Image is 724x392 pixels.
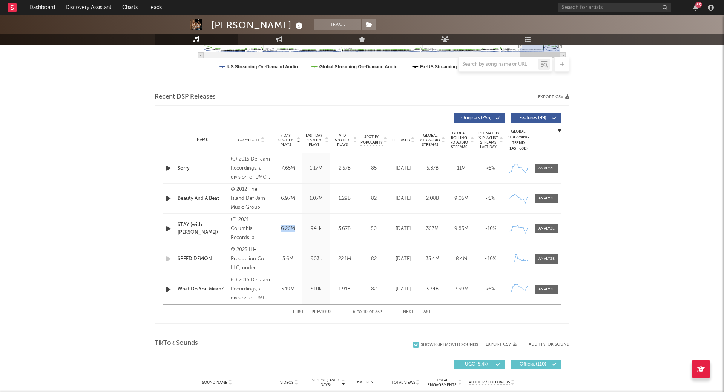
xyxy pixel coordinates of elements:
a: Beauty And A Beat [178,195,227,202]
div: 7.65M [276,165,300,172]
div: 810k [304,286,328,293]
div: (P) 2021 Columbia Records, a Division of Sony Music Entertainment [231,215,272,242]
div: 7.39M [449,286,474,293]
div: 5.37B [420,165,445,172]
div: [DATE] [391,255,416,263]
div: 6M Trend [349,380,384,385]
div: (C) 2015 Def Jam Recordings, a division of UMG Recordings, Inc. [231,155,272,182]
span: Total Views [391,380,415,385]
span: Global Rolling 7D Audio Streams [449,131,469,149]
a: What Do You Mean? [178,286,227,293]
div: 941k [304,225,328,233]
div: 85 [360,165,387,172]
span: Sound Name [202,380,227,385]
div: 53 [695,2,702,8]
input: Search for artists [558,3,671,12]
div: 2.57B [332,165,357,172]
span: of [369,310,374,314]
button: Export CSV [538,95,569,99]
div: 82 [360,255,387,263]
div: 5.19M [276,286,300,293]
button: Originals(253) [454,113,505,123]
span: UGC ( 5.4k ) [459,362,494,367]
span: Spotify Popularity [360,134,383,145]
div: [DATE] [391,286,416,293]
div: ~ 10 % [478,255,503,263]
div: 1.17M [304,165,328,172]
button: + Add TikTok Sound [517,343,569,347]
button: 53 [693,5,698,11]
div: 8.4M [449,255,474,263]
div: 3.74B [420,286,445,293]
button: Export CSV [486,342,517,347]
div: 5.6M [276,255,300,263]
div: [DATE] [391,165,416,172]
button: Track [314,19,361,30]
div: 3.67B [332,225,357,233]
div: 82 [360,286,387,293]
div: 22.1M [332,255,357,263]
button: Official(110) [511,360,561,369]
div: 2.08B [420,195,445,202]
span: Released [392,138,410,142]
div: <5% [478,286,503,293]
div: 6.97M [276,195,300,202]
div: Name [178,137,227,143]
div: 1.07M [304,195,328,202]
span: Estimated % Playlist Streams Last Day [478,131,499,149]
span: 7 Day Spotify Plays [276,133,296,147]
div: 9.05M [449,195,474,202]
button: UGC(5.4k) [454,360,505,369]
span: Copyright [238,138,260,142]
div: <5% [478,195,503,202]
a: STAY (with [PERSON_NAME]) [178,221,227,236]
div: 903k [304,255,328,263]
button: + Add TikTok Sound [525,343,569,347]
div: [DATE] [391,225,416,233]
span: Originals ( 253 ) [459,116,494,120]
button: Features(99) [511,113,561,123]
span: TikTok Sounds [155,339,198,348]
button: Next [403,310,414,314]
div: © 2012 The Island Def Jam Music Group [231,185,272,212]
a: SPEED DEMON [178,255,227,263]
div: ~ 10 % [478,225,503,233]
span: Videos [280,380,293,385]
a: Sorry [178,165,227,172]
div: [DATE] [391,195,416,202]
span: Last Day Spotify Plays [304,133,324,147]
div: <5% [478,165,503,172]
div: (C) 2015 Def Jam Recordings, a division of UMG Recordings, Inc. [231,276,272,303]
input: Search by song name or URL [459,62,538,68]
div: 6 10 352 [347,308,388,317]
button: Last [421,310,431,314]
button: Previous [311,310,331,314]
span: Features ( 99 ) [515,116,550,120]
div: 9.85M [449,225,474,233]
div: 1.29B [332,195,357,202]
div: Show 103 Removed Sounds [421,343,478,347]
div: 1.91B [332,286,357,293]
span: Global ATD Audio Streams [420,133,440,147]
div: [PERSON_NAME] [211,19,305,31]
span: Videos (last 7 days) [310,378,341,387]
div: 367M [420,225,445,233]
button: First [293,310,304,314]
div: 82 [360,195,387,202]
div: © 2025 ILH Production Co. LLC, under exclusive license to Def Jam Recordings, a division of UMG R... [231,245,272,273]
span: Official ( 110 ) [515,362,550,367]
div: 80 [360,225,387,233]
span: Recent DSP Releases [155,93,216,102]
span: ATD Spotify Plays [332,133,352,147]
div: 6.26M [276,225,300,233]
div: Global Streaming Trend (Last 60D) [507,129,529,151]
div: 11M [449,165,474,172]
div: 35.4M [420,255,445,263]
span: Total Engagements [427,378,457,387]
span: Author / Followers [469,380,510,385]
